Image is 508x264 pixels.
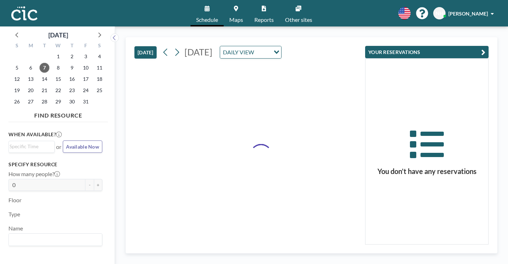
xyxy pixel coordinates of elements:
span: Schedule [196,17,218,23]
span: Monday, October 13, 2025 [26,74,36,84]
span: Thursday, October 30, 2025 [67,97,77,107]
div: S [92,42,106,51]
label: Type [8,211,20,218]
span: Wednesday, October 15, 2025 [53,74,63,84]
label: Floor [8,197,22,204]
span: Maps [229,17,243,23]
label: How many people? [8,170,60,178]
h3: You don’t have any reservations [365,167,488,176]
div: T [65,42,79,51]
h3: Specify resource [8,161,102,168]
label: Name [8,225,23,232]
span: or [56,143,61,150]
span: Saturday, October 4, 2025 [95,52,104,61]
span: NH [436,10,443,17]
div: Search for option [9,234,102,246]
span: Sunday, October 5, 2025 [12,63,22,73]
span: Thursday, October 9, 2025 [67,63,77,73]
button: Available Now [63,140,102,153]
span: Available Now [66,144,99,150]
span: Saturday, October 18, 2025 [95,74,104,84]
span: Wednesday, October 29, 2025 [53,97,63,107]
span: Monday, October 27, 2025 [26,97,36,107]
img: organization-logo [11,6,37,20]
span: Wednesday, October 22, 2025 [53,85,63,95]
span: Tuesday, October 28, 2025 [40,97,49,107]
input: Search for option [10,143,50,150]
span: Sunday, October 19, 2025 [12,85,22,95]
span: Reports [254,17,274,23]
input: Search for option [10,235,98,244]
div: T [38,42,52,51]
span: [DATE] [185,47,212,57]
span: Friday, October 31, 2025 [81,97,91,107]
span: Thursday, October 23, 2025 [67,85,77,95]
span: Friday, October 10, 2025 [81,63,91,73]
span: Saturday, October 25, 2025 [95,85,104,95]
span: Tuesday, October 14, 2025 [40,74,49,84]
span: Wednesday, October 1, 2025 [53,52,63,61]
span: Tuesday, October 7, 2025 [40,63,49,73]
span: Saturday, October 11, 2025 [95,63,104,73]
span: Friday, October 17, 2025 [81,74,91,84]
span: DAILY VIEW [222,48,255,57]
span: Sunday, October 12, 2025 [12,74,22,84]
div: [DATE] [48,30,68,40]
div: W [52,42,65,51]
span: Thursday, October 2, 2025 [67,52,77,61]
div: Search for option [9,141,54,152]
span: Friday, October 3, 2025 [81,52,91,61]
span: Monday, October 20, 2025 [26,85,36,95]
div: M [24,42,38,51]
span: Thursday, October 16, 2025 [67,74,77,84]
h4: FIND RESOURCE [8,109,108,119]
span: Other sites [285,17,312,23]
button: YOUR RESERVATIONS [365,46,489,58]
span: Friday, October 24, 2025 [81,85,91,95]
div: Search for option [220,46,281,58]
span: Wednesday, October 8, 2025 [53,63,63,73]
input: Search for option [256,48,270,57]
button: - [85,179,94,191]
button: [DATE] [134,46,157,59]
span: [PERSON_NAME] [448,11,488,17]
button: + [94,179,102,191]
span: Tuesday, October 21, 2025 [40,85,49,95]
span: Sunday, October 26, 2025 [12,97,22,107]
div: F [79,42,92,51]
span: Monday, October 6, 2025 [26,63,36,73]
div: S [10,42,24,51]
